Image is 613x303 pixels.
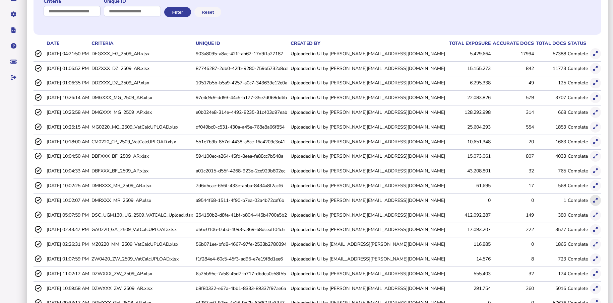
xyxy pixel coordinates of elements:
[566,223,589,236] td: Complete
[45,135,90,148] td: [DATE] 10:18:00 AM
[447,208,491,222] td: 412,092,287
[90,149,195,163] td: DBFXXX_BF_2509_AR.xlsx
[289,281,447,295] td: Uploaded in UI by [PERSON_NAME][EMAIL_ADDRESS][DOMAIN_NAME]
[194,135,289,148] td: 551e7b9b-857d-4438-a8ce-f6a4209c3c41
[45,61,90,75] td: [DATE] 01:06:52 PM
[590,78,601,89] button: Show in modal
[289,267,447,280] td: Uploaded in UI by [PERSON_NAME][EMAIL_ADDRESS][DOMAIN_NAME]
[491,193,535,207] td: 0
[491,252,535,266] td: 8
[194,267,289,280] td: 6a25b95c-7a58-45d7-b717-dbdea0c58f55
[289,105,447,119] td: Uploaded in UI by [PERSON_NAME][EMAIL_ADDRESS][DOMAIN_NAME]
[90,193,195,207] td: DMRXXX_MR_2509_AP.xlsx
[194,40,289,47] th: Unique id
[45,267,90,280] td: [DATE] 11:02:17 AM
[534,179,566,193] td: 568
[194,237,289,251] td: 56b071ee-bfd8-4667-97fe-2533b2780394
[194,120,289,134] td: df049bc0-c531-430a-a45e-768e8a66f854
[289,76,447,90] td: Uploaded in UI by [PERSON_NAME][EMAIL_ADDRESS][DOMAIN_NAME]
[90,208,195,222] td: DSC_UGM130_UG_2509_VATCALC_Upload.xlsx
[289,47,447,61] td: Uploaded in UI by [PERSON_NAME][EMAIL_ADDRESS][DOMAIN_NAME]
[90,135,195,148] td: CM0220_CP_2509_VatCalcUPLOAD.xlsx
[590,180,601,191] button: Show in modal
[534,40,566,47] th: total docs
[566,76,589,90] td: Complete
[491,47,535,61] td: 17994
[6,70,20,84] button: Sign out
[566,91,589,104] td: Complete
[90,76,195,90] td: DDZXXX_DZ_2509_AP.xlsx
[90,267,195,280] td: DZWXXX_ZW_2509_AP.xlsx
[566,40,589,47] th: status
[566,120,589,134] td: Complete
[566,193,589,207] td: Complete
[289,61,447,75] td: Uploaded in UI by [PERSON_NAME][EMAIL_ADDRESS][DOMAIN_NAME]
[447,223,491,236] td: 17,093,207
[566,47,589,61] td: Complete
[194,149,289,163] td: 594100ec-a264-45fd-8eea-fe88cc7b548a
[447,252,491,266] td: 14,576
[194,193,289,207] td: a9544f68-1511-4f90-b7ea-02a4b72caf6b
[566,135,589,148] td: Complete
[491,105,535,119] td: 314
[590,283,601,294] button: Show in modal
[194,164,289,178] td: a01c2015-d55f-4268-923e-2ce929b802ec
[90,91,195,104] td: DMGXXX_MG_2509_AR.xlsx
[534,281,566,295] td: 5016
[90,47,195,61] td: DEGXXX_EG_2509_AR.xlsx
[90,223,195,236] td: GA0220_GA_2509_VatCalcUPLOAD.xlsx
[447,40,491,47] th: total exposure
[590,165,601,176] button: Show in modal
[590,268,601,279] button: Show in modal
[491,179,535,193] td: 17
[590,210,601,221] button: Show in modal
[590,195,601,206] button: Show in modal
[90,40,195,47] th: Criteria
[491,135,535,148] td: 20
[491,91,535,104] td: 579
[45,105,90,119] td: [DATE] 10:25:58 AM
[447,237,491,251] td: 116,885
[491,149,535,163] td: 807
[45,91,90,104] td: [DATE] 10:26:14 AM
[566,267,589,280] td: Complete
[45,76,90,90] td: [DATE] 01:06:35 PM
[45,164,90,178] td: [DATE] 10:04:33 AM
[90,179,195,193] td: DMRXXX_MR_2509_AR.xlsx
[590,239,601,250] button: Show in modal
[194,281,289,295] td: b8f80332-e67a-4bb1-8333-89337f97ae6a
[447,193,491,207] td: 0
[590,122,601,133] button: Show in modal
[45,120,90,134] td: [DATE] 10:25:15 AM
[447,267,491,280] td: 555,403
[90,120,195,134] td: MG0220_MG_2509_VatCalcUPLOAD.xlsx
[534,164,566,178] td: 765
[289,252,447,266] td: Uploaded in UI by [EMAIL_ADDRESS][PERSON_NAME][DOMAIN_NAME]
[534,223,566,236] td: 3577
[6,39,20,53] button: Help pages
[194,76,289,90] td: 10517b5b-b5a9-4257-a0c7-343639e12e0a
[194,105,289,119] td: e0b024e8-314e-4492-8235-31c403d97eab
[194,61,289,75] td: 87746287-2db0-42fb-9280-759b5732a8cd
[289,193,447,207] td: Uploaded in UI by [PERSON_NAME][EMAIL_ADDRESS][DOMAIN_NAME]
[45,281,90,295] td: [DATE] 10:59:58 AM
[590,92,601,103] button: Show in modal
[289,120,447,134] td: Uploaded in UI by [PERSON_NAME][EMAIL_ADDRESS][DOMAIN_NAME]
[194,223,289,236] td: d56e0106-0abd-4093-a369-68dceaff04c5
[194,208,289,222] td: 254150b2-d8fe-41bf-b804-445b4700a5b2
[534,135,566,148] td: 1663
[491,208,535,222] td: 149
[90,237,195,251] td: MZ0220_MM_2509_VatCalcUPLOAD.xlsx
[45,223,90,236] td: [DATE] 02:43:47 PM
[566,179,589,193] td: Complete
[90,105,195,119] td: DMGXXX_MG_2509_AP.xlsx
[590,107,601,118] button: Show in modal
[447,135,491,148] td: 10,651,348
[289,208,447,222] td: Uploaded in UI by [PERSON_NAME][EMAIL_ADDRESS][DOMAIN_NAME]
[491,40,535,47] th: accurate docs
[194,47,289,61] td: 903a8095-a8ac-42ff-ab62-17d9ffa27187
[491,120,535,134] td: 554
[534,120,566,134] td: 1853
[45,193,90,207] td: [DATE] 10:02:07 AM
[45,237,90,251] td: [DATE] 02:26:31 PM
